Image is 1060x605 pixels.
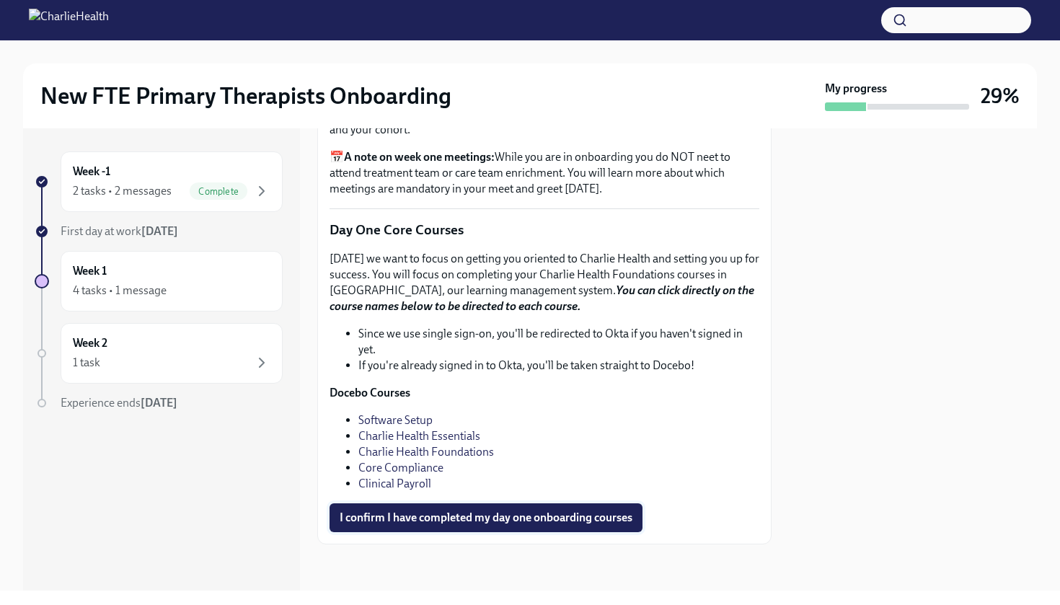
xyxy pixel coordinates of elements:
a: First day at work[DATE] [35,224,283,239]
button: I confirm I have completed my day one onboarding courses [330,503,642,532]
li: Since we use single sign-on, you'll be redirected to Okta if you haven't signed in yet. [358,326,759,358]
span: Complete [190,186,247,197]
span: Experience ends [61,396,177,410]
strong: My progress [825,81,887,97]
a: Charlie Health Foundations [358,445,494,459]
h6: Week -1 [73,164,110,180]
h6: Week 1 [73,263,107,279]
strong: [DATE] [141,396,177,410]
h6: Week 2 [73,335,107,351]
a: Week 21 task [35,323,283,384]
span: I confirm I have completed my day one onboarding courses [340,511,632,525]
a: Software Setup [358,413,433,427]
h2: New FTE Primary Therapists Onboarding [40,81,451,110]
strong: A note on week one meetings: [344,150,495,164]
h3: 29% [981,83,1020,109]
a: Core Compliance [358,461,443,474]
a: Charlie Health Essentials [358,429,480,443]
p: [DATE] we want to focus on getting you oriented to Charlie Health and setting you up for success.... [330,251,759,314]
span: First day at work [61,224,178,238]
strong: You can click directly on the course names below to be directed to each course. [330,283,754,313]
p: Day One Core Courses [330,221,759,239]
strong: Docebo Courses [330,386,410,399]
div: 1 task [73,355,100,371]
a: Clinical Payroll [358,477,431,490]
li: If you're already signed in to Okta, you'll be taken straight to Docebo! [358,358,759,374]
a: Week 14 tasks • 1 message [35,251,283,312]
div: 2 tasks • 2 messages [73,183,172,199]
p: 📅 While you are in onboarding you do NOT neet to attend treatment team or care team enrichment. Y... [330,149,759,197]
div: 4 tasks • 1 message [73,283,167,299]
strong: [DATE] [141,224,178,238]
img: CharlieHealth [29,9,109,32]
a: Week -12 tasks • 2 messagesComplete [35,151,283,212]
